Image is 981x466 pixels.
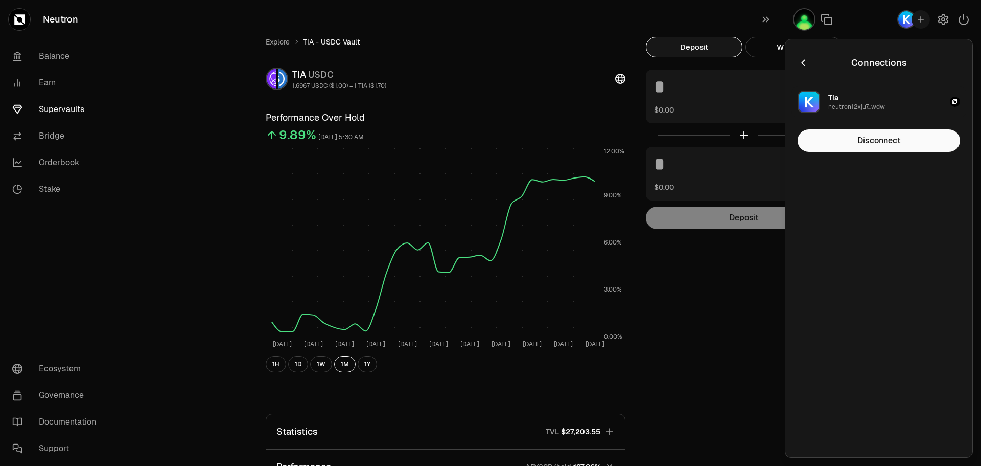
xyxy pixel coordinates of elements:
button: $0.00 [654,182,674,192]
tspan: 3.00% [604,285,622,294]
a: Explore [266,37,290,47]
tspan: 12.00% [604,147,624,156]
img: USDC Logo [278,69,287,89]
div: TIA [292,68,386,82]
span: $27,203.55 [561,427,600,437]
button: Withdraw [745,37,842,57]
div: Tia [828,93,838,103]
button: 1M [334,356,356,372]
p: Statistics [276,425,318,439]
button: Deposit [646,37,742,57]
nav: breadcrumb [266,37,625,47]
button: $0.00 [654,104,674,115]
img: Keplr [897,10,916,29]
div: Connections [851,56,907,70]
tspan: 0.00% [604,332,622,341]
img: Tia [798,91,820,113]
a: Bridge [4,123,110,149]
button: 1Y [358,356,377,372]
a: Earn [4,70,110,96]
div: 1.6967 USDC ($1.00) = 1 TIA ($1.70) [292,82,386,90]
a: Balance [4,43,110,70]
button: 1D [288,356,308,372]
a: Stake [4,176,110,203]
span: TIA - USDC Vault [303,37,360,47]
a: Documentation [4,409,110,435]
tspan: [DATE] [335,340,354,348]
button: 1W [310,356,332,372]
button: StatisticsTVL$27,203.55 [266,414,625,449]
img: Tia [793,8,815,31]
tspan: [DATE] [586,340,604,348]
h3: Performance Over Hold [266,110,625,125]
tspan: [DATE] [492,340,510,348]
div: neutron12xju7...wdw [828,103,885,111]
a: Governance [4,382,110,409]
tspan: 6.00% [604,238,622,247]
tspan: [DATE] [366,340,385,348]
button: TiaTianeutron12xju7...wdw [791,86,966,117]
div: [DATE] 5:30 AM [318,131,364,143]
tspan: [DATE] [304,340,323,348]
button: 1H [266,356,286,372]
span: USDC [308,69,334,80]
tspan: [DATE] [460,340,479,348]
p: TVL [546,427,559,437]
a: Supervaults [4,96,110,123]
div: 9.89% [279,127,316,143]
tspan: [DATE] [554,340,573,348]
a: Orderbook [4,149,110,176]
tspan: 9.00% [604,191,622,199]
tspan: [DATE] [398,340,417,348]
tspan: [DATE] [273,340,292,348]
img: TIA Logo [267,69,276,89]
tspan: [DATE] [523,340,542,348]
tspan: [DATE] [429,340,448,348]
button: Disconnect [798,129,960,152]
a: Ecosystem [4,356,110,382]
a: Support [4,435,110,462]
